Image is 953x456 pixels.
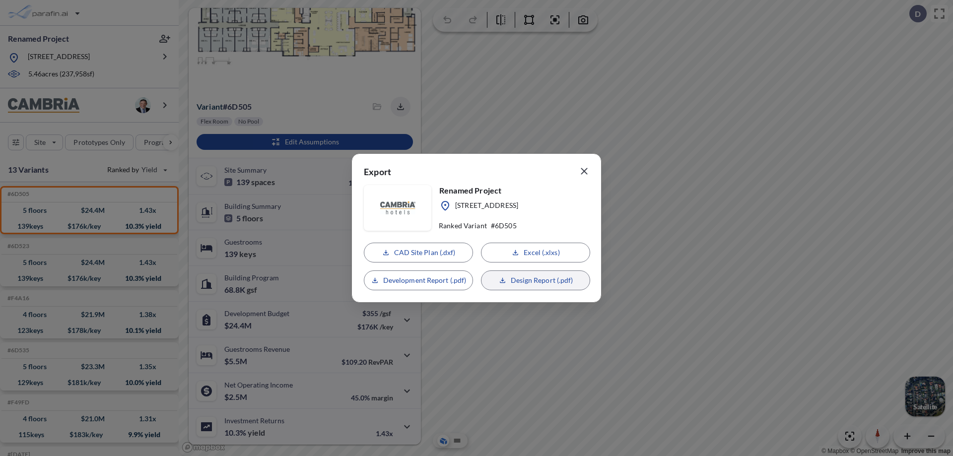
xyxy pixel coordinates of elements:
button: Development Report (.pdf) [364,270,473,290]
button: Design Report (.pdf) [481,270,590,290]
p: Renamed Project [439,185,518,196]
p: CAD Site Plan (.dxf) [394,248,456,258]
p: Development Report (.pdf) [383,275,467,285]
p: # 6D505 [491,221,517,230]
p: Excel (.xlxs) [524,248,559,258]
img: floorplanBranLogoPlug [380,201,415,214]
p: Export [364,166,391,181]
p: Design Report (.pdf) [511,275,573,285]
button: CAD Site Plan (.dxf) [364,243,473,262]
p: Ranked Variant [439,221,487,230]
p: [STREET_ADDRESS] [455,200,518,212]
button: Excel (.xlxs) [481,243,590,262]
